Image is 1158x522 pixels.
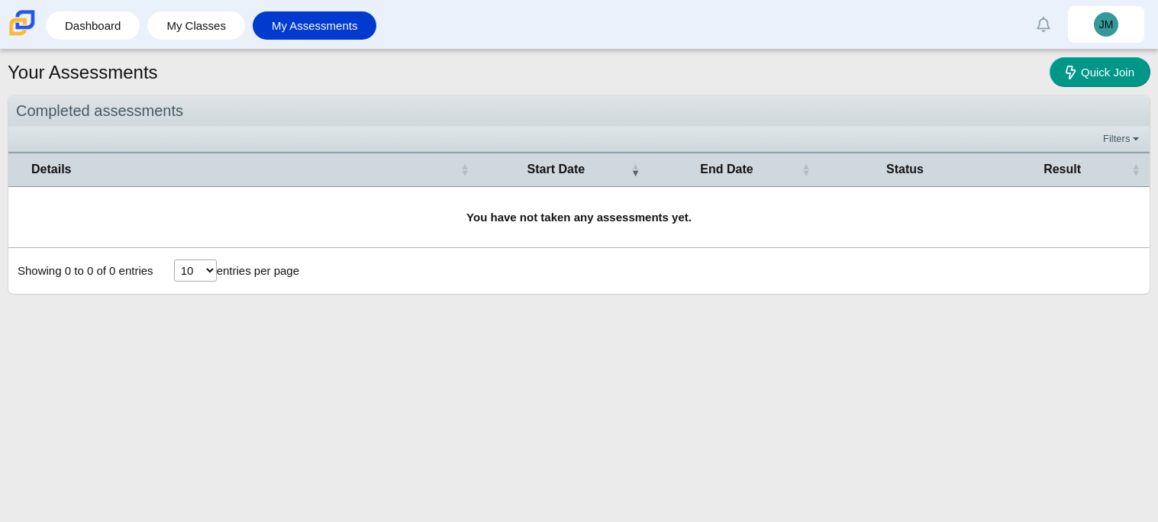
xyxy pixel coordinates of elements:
a: My Assessments [260,11,369,40]
a: Filters [1099,131,1146,147]
a: Dashboard [53,11,132,40]
div: Showing 0 to 0 of 0 entries [8,248,153,294]
b: You have not taken any assessments yet. [466,211,692,224]
span: End Date [700,163,753,176]
a: JM [1068,6,1144,43]
span: Details : Activate to sort [460,153,469,185]
span: Result : Activate to sort [1131,153,1140,185]
img: Carmen School of Science & Technology [6,7,38,39]
span: Details [31,163,71,176]
div: Completed assessments [8,95,1150,127]
span: Start Date : Activate to remove sorting [631,153,640,185]
span: Quick Join [1081,66,1134,79]
span: Status [886,163,924,176]
a: Carmen School of Science & Technology [6,28,38,41]
label: entries per page [217,264,299,277]
a: My Classes [155,11,237,40]
span: Result [1043,163,1081,176]
span: JM [1099,19,1114,30]
a: Quick Join [1050,57,1150,87]
span: Start Date [527,163,585,176]
h1: Your Assessments [8,60,158,85]
a: Alerts [1027,8,1060,41]
span: End Date : Activate to sort [802,153,811,185]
